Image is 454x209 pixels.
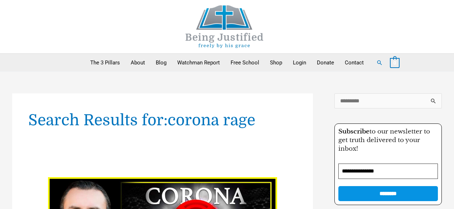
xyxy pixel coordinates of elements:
a: The 3 Pillars [85,54,125,72]
a: Search button [376,59,383,66]
nav: Primary Site Navigation [85,54,369,72]
strong: Subscribe [338,128,370,135]
a: Blog [150,54,172,72]
input: Email Address * [338,164,438,179]
a: Watchman Report [172,54,225,72]
img: Being Justified [171,5,278,48]
a: View Shopping Cart, empty [390,59,400,66]
h1: Search Results for: [28,110,297,131]
span: corona rage [168,111,255,129]
a: Contact [339,54,369,72]
span: to our newsletter to get truth delivered to your inbox! [338,128,430,152]
a: Shop [265,54,288,72]
span: 0 [393,60,396,65]
a: About [125,54,150,72]
a: Login [288,54,311,72]
a: Free School [225,54,265,72]
a: Donate [311,54,339,72]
